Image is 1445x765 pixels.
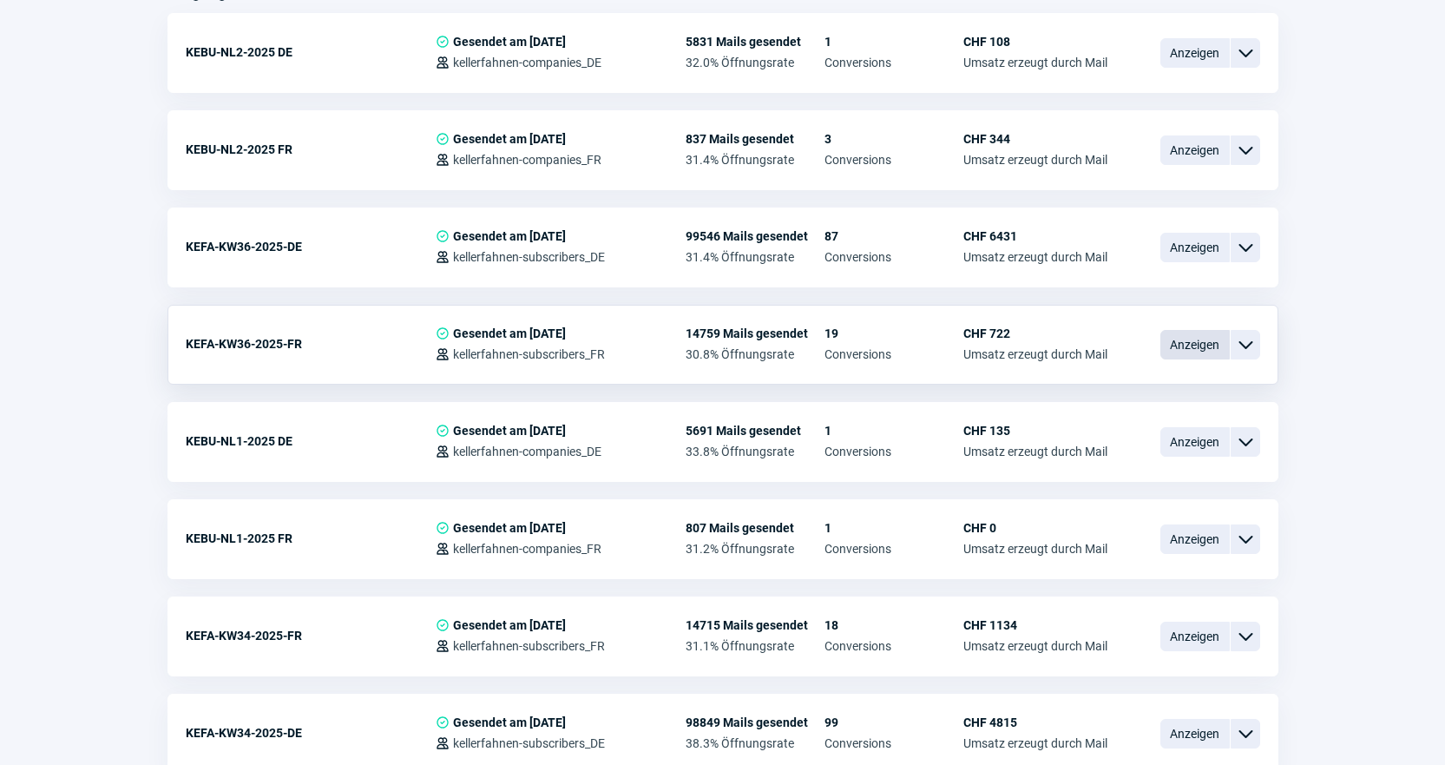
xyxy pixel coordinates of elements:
span: Gesendet am [DATE] [453,229,566,243]
span: 1 [824,424,963,438]
span: Anzeigen [1160,233,1230,262]
span: kellerfahnen-subscribers_DE [453,736,605,750]
span: 19 [824,326,963,340]
span: CHF 6431 [963,229,1107,243]
span: Anzeigen [1160,330,1230,359]
span: CHF 1134 [963,618,1107,632]
span: kellerfahnen-companies_FR [453,153,601,167]
span: 87 [824,229,963,243]
span: 99546 Mails gesendet [686,229,824,243]
span: 5831 Mails gesendet [686,35,824,49]
div: KEFA-KW34-2025-FR [186,618,436,653]
span: 1 [824,521,963,535]
span: CHF 722 [963,326,1107,340]
span: 31.1% Öffnungsrate [686,639,824,653]
span: Gesendet am [DATE] [453,716,566,729]
span: 18 [824,618,963,632]
span: 98849 Mails gesendet [686,716,824,729]
span: Conversions [824,445,963,458]
span: 33.8% Öffnungsrate [686,445,824,458]
span: Anzeigen [1160,719,1230,749]
span: Anzeigen [1160,427,1230,457]
span: Gesendet am [DATE] [453,326,566,340]
span: Umsatz erzeugt durch Mail [963,250,1107,264]
span: 30.8% Öffnungsrate [686,347,824,361]
span: Umsatz erzeugt durch Mail [963,542,1107,556]
span: Gesendet am [DATE] [453,35,566,49]
span: 31.4% Öffnungsrate [686,250,824,264]
span: kellerfahnen-subscribers_FR [453,639,605,653]
span: kellerfahnen-companies_FR [453,542,601,556]
div: KEFA-KW36-2025-DE [186,229,436,264]
span: kellerfahnen-companies_DE [453,445,601,458]
div: KEBU-NL2-2025 DE [186,35,436,69]
span: Anzeigen [1160,622,1230,651]
div: KEFA-KW36-2025-FR [186,326,436,361]
span: Umsatz erzeugt durch Mail [963,736,1107,750]
span: CHF 108 [963,35,1107,49]
span: 837 Mails gesendet [686,132,824,146]
span: Conversions [824,542,963,556]
span: Gesendet am [DATE] [453,618,566,632]
span: CHF 135 [963,424,1107,438]
span: Conversions [824,153,963,167]
span: Conversions [824,56,963,69]
span: 14715 Mails gesendet [686,618,824,632]
span: 38.3% Öffnungsrate [686,736,824,750]
span: 31.2% Öffnungsrate [686,542,824,556]
span: Conversions [824,736,963,750]
div: KEBU-NL1-2025 FR [186,521,436,556]
span: Conversions [824,250,963,264]
span: Anzeigen [1160,135,1230,165]
span: Conversions [824,347,963,361]
span: 5691 Mails gesendet [686,424,824,438]
div: KEBU-NL2-2025 FR [186,132,436,167]
span: 14759 Mails gesendet [686,326,824,340]
span: kellerfahnen-subscribers_DE [453,250,605,264]
span: kellerfahnen-subscribers_FR [453,347,605,361]
span: 32.0% Öffnungsrate [686,56,824,69]
div: KEFA-KW34-2025-DE [186,716,436,750]
span: kellerfahnen-companies_DE [453,56,601,69]
span: Umsatz erzeugt durch Mail [963,347,1107,361]
span: Gesendet am [DATE] [453,521,566,535]
span: 3 [824,132,963,146]
span: CHF 0 [963,521,1107,535]
span: CHF 4815 [963,716,1107,729]
span: Gesendet am [DATE] [453,132,566,146]
span: Umsatz erzeugt durch Mail [963,153,1107,167]
span: 31.4% Öffnungsrate [686,153,824,167]
span: Gesendet am [DATE] [453,424,566,438]
span: CHF 344 [963,132,1107,146]
span: Anzeigen [1160,524,1230,554]
span: Umsatz erzeugt durch Mail [963,56,1107,69]
span: 99 [824,716,963,729]
span: 807 Mails gesendet [686,521,824,535]
div: KEBU-NL1-2025 DE [186,424,436,458]
span: Conversions [824,639,963,653]
span: Umsatz erzeugt durch Mail [963,639,1107,653]
span: 1 [824,35,963,49]
span: Umsatz erzeugt durch Mail [963,445,1107,458]
span: Anzeigen [1160,38,1230,68]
